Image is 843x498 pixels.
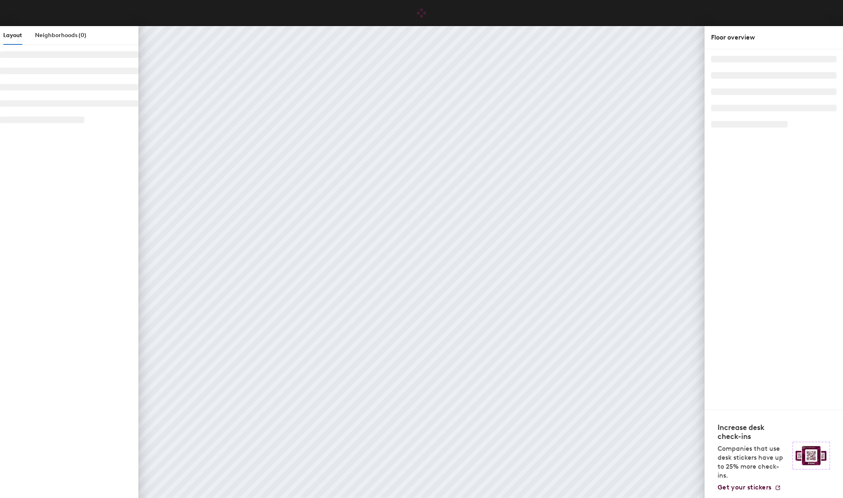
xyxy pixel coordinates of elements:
p: Companies that use desk stickers have up to 25% more check-ins. [718,444,788,480]
img: Sticker logo [793,442,830,469]
span: Layout [3,32,22,39]
h4: Increase desk check-ins [718,423,788,441]
span: Get your stickers [718,483,771,491]
span: Neighborhoods (0) [35,32,86,39]
a: Get your stickers [718,483,781,491]
div: Floor overview [711,33,836,42]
